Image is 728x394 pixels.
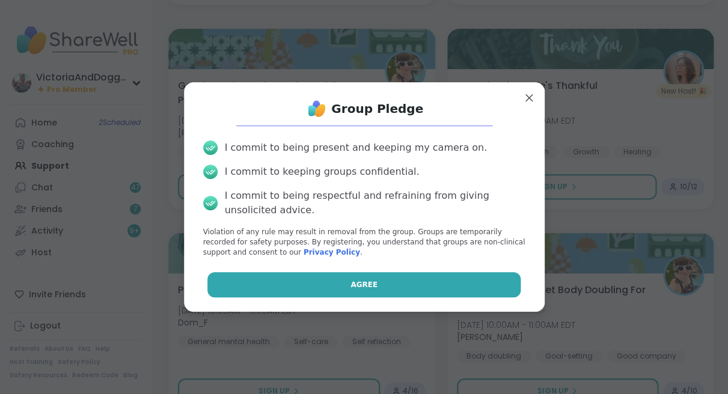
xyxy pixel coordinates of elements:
span: Agree [350,279,378,290]
a: Privacy Policy [304,248,360,256]
img: ShareWell Logo [305,97,329,121]
button: Agree [207,272,521,297]
div: I commit to being present and keeping my camera on. [225,141,487,155]
h1: Group Pledge [331,100,423,117]
div: I commit to keeping groups confidential. [225,165,420,179]
p: Violation of any rule may result in removal from the group. Groups are temporarily recorded for s... [203,227,525,257]
div: I commit to being respectful and refraining from giving unsolicited advice. [225,189,525,217]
